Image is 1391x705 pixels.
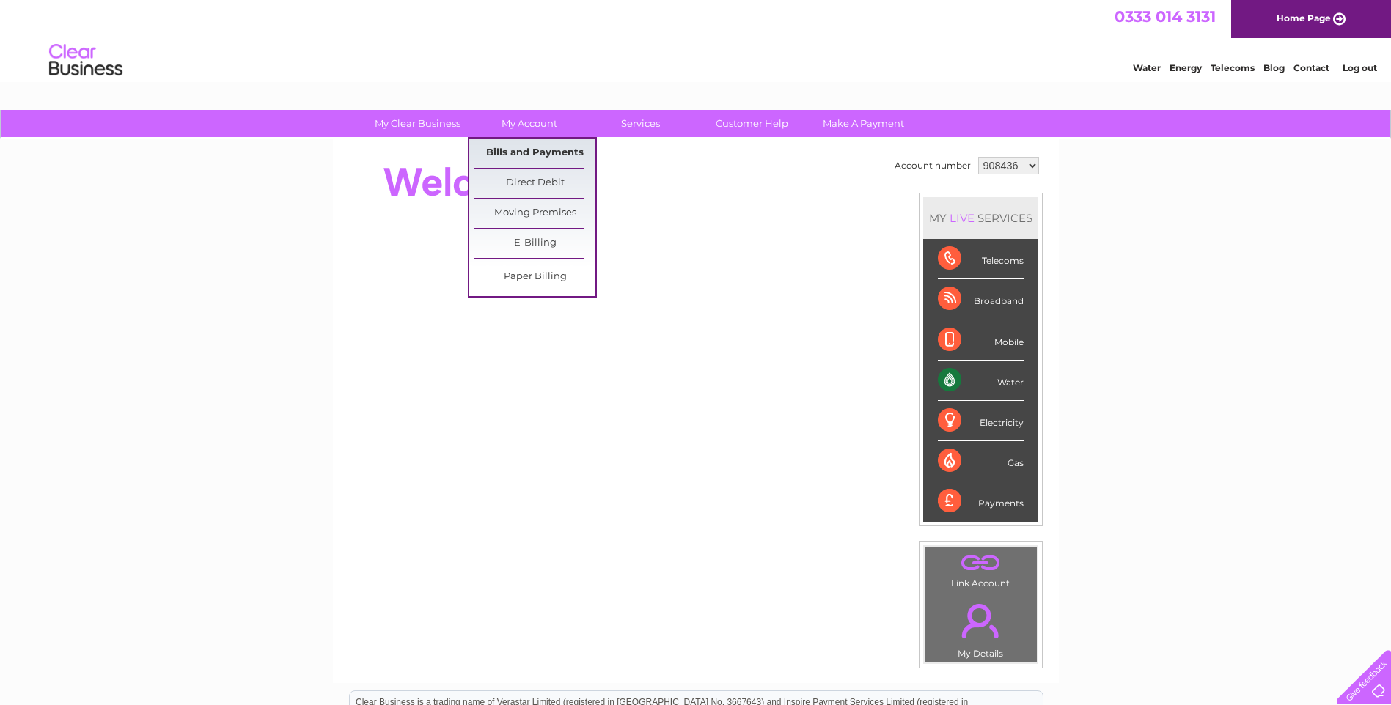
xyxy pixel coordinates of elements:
[357,110,478,137] a: My Clear Business
[474,139,595,168] a: Bills and Payments
[474,262,595,292] a: Paper Billing
[947,211,977,225] div: LIVE
[1343,62,1377,73] a: Log out
[924,546,1038,592] td: Link Account
[350,8,1043,71] div: Clear Business is a trading name of Verastar Limited (registered in [GEOGRAPHIC_DATA] No. 3667643...
[469,110,590,137] a: My Account
[1263,62,1285,73] a: Blog
[928,550,1033,576] a: .
[891,153,975,178] td: Account number
[938,361,1024,401] div: Water
[928,595,1033,646] a: .
[938,279,1024,320] div: Broadband
[938,239,1024,279] div: Telecoms
[1133,62,1161,73] a: Water
[938,320,1024,361] div: Mobile
[580,110,701,137] a: Services
[1293,62,1329,73] a: Contact
[474,199,595,228] a: Moving Premises
[474,169,595,198] a: Direct Debit
[803,110,924,137] a: Make A Payment
[474,229,595,258] a: E-Billing
[48,38,123,83] img: logo.png
[924,591,1038,663] td: My Details
[923,197,1038,239] div: MY SERVICES
[691,110,812,137] a: Customer Help
[938,401,1024,441] div: Electricity
[1211,62,1255,73] a: Telecoms
[1115,7,1216,26] a: 0333 014 3131
[938,441,1024,481] div: Gas
[938,481,1024,521] div: Payments
[1170,62,1202,73] a: Energy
